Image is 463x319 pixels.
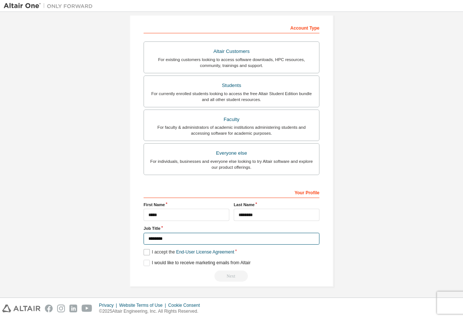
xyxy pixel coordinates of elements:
div: Website Terms of Use [119,302,168,308]
div: Your Profile [144,186,319,198]
label: I would like to receive marketing emails from Altair [144,260,250,266]
div: Faculty [148,114,315,125]
p: © 2025 Altair Engineering, Inc. All Rights Reserved. [99,308,204,315]
label: First Name [144,202,229,208]
label: Job Title [144,225,319,231]
label: Last Name [234,202,319,208]
div: Cookie Consent [168,302,204,308]
img: facebook.svg [45,305,53,312]
img: linkedin.svg [69,305,77,312]
a: End-User License Agreement [176,249,234,255]
label: I accept the [144,249,234,255]
div: Altair Customers [148,46,315,57]
div: For existing customers looking to access software downloads, HPC resources, community, trainings ... [148,57,315,68]
img: Altair One [4,2,96,10]
div: Students [148,80,315,91]
div: For currently enrolled students looking to access the free Altair Student Edition bundle and all ... [148,91,315,103]
div: For faculty & administrators of academic institutions administering students and accessing softwa... [148,124,315,136]
div: Read and acccept EULA to continue [144,271,319,282]
div: Account Type [144,21,319,33]
div: Everyone else [148,148,315,158]
img: instagram.svg [57,305,65,312]
img: youtube.svg [82,305,92,312]
img: altair_logo.svg [2,305,40,312]
div: Privacy [99,302,119,308]
div: For individuals, businesses and everyone else looking to try Altair software and explore our prod... [148,158,315,170]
